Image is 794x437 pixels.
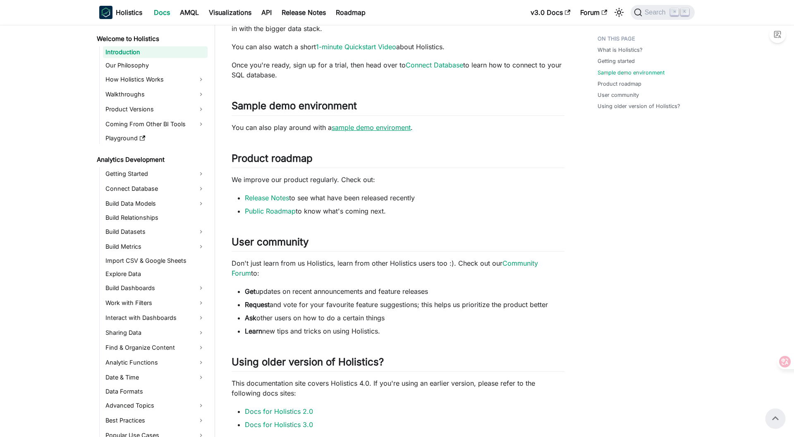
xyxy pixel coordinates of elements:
p: This documentation site covers Holistics 4.0. If you're using an earlier version, please refer to... [232,378,564,398]
h2: User community [232,236,564,252]
a: Connect Database [103,182,208,195]
a: Forum [575,6,612,19]
a: Product roadmap [598,80,641,88]
h2: Using older version of Holistics? [232,356,564,372]
a: Using older version of Holistics? [598,102,680,110]
strong: Learn [245,327,262,335]
a: Work with Filters [103,296,208,310]
a: Release Notes [277,6,331,19]
nav: Docs sidebar [91,25,215,437]
kbd: K [681,8,689,16]
a: Docs for Holistics 2.0 [245,407,313,415]
a: sample demo enviroment [332,123,411,132]
b: Holistics [116,7,142,17]
a: Walkthroughs [103,88,208,101]
img: Holistics [99,6,112,19]
a: HolisticsHolistics [99,6,142,19]
li: updates on recent announcements and feature releases [245,286,564,296]
a: v3.0 Docs [526,6,575,19]
a: Our Philosophy [103,60,208,71]
p: You can also play around with a . [232,122,564,132]
a: Date & Time [103,371,208,384]
a: What is Holistics? [598,46,643,54]
li: to see what have been released recently [245,193,564,203]
a: User community [598,91,639,99]
a: Roadmap [331,6,371,19]
a: Visualizations [204,6,256,19]
a: Introduction [103,46,208,58]
li: to know what's coming next. [245,206,564,216]
li: other users on how to do a certain things [245,313,564,323]
a: Build Dashboards [103,281,208,295]
strong: Request [245,300,270,309]
h2: Sample demo environment [232,100,564,115]
li: new tips and tricks on using Holistics. [245,326,564,336]
a: Build Metrics [103,240,208,253]
button: Scroll back to top [765,408,785,428]
a: Best Practices [103,414,208,427]
h2: Product roadmap [232,152,564,168]
kbd: ⌘ [670,8,679,16]
a: Getting Started [103,167,208,180]
a: Analytics Development [94,154,208,166]
a: Docs [149,6,175,19]
strong: Ask [245,314,256,322]
a: Interact with Dashboards [103,311,208,324]
a: Sharing Data [103,326,208,339]
a: Playground [103,132,208,144]
a: Coming From Other BI Tools [103,118,208,131]
a: Import CSV & Google Sheets [103,255,208,267]
a: Sample demo environment [598,69,665,77]
a: Data Formats [103,386,208,397]
a: 1-minute Quickstart Video [316,43,396,51]
a: Build Datasets [103,225,208,238]
a: How Holistics Works [103,73,208,86]
a: Analytic Functions [103,356,208,369]
p: You can also watch a short about Holistics. [232,42,564,52]
a: Connect Database [406,61,463,69]
strong: Get [245,287,256,295]
a: Public Roadmap [245,207,296,215]
a: Build Relationships [103,212,208,223]
a: Getting started [598,57,635,65]
span: Search [642,9,671,16]
a: Build Data Models [103,197,208,210]
p: Don't just learn from us Holistics, learn from other Holistics users too :). Check out our to: [232,258,564,278]
a: Community Forum [232,259,538,277]
p: Once you're ready, sign up for a trial, then head over to to learn how to connect to your SQL dat... [232,60,564,80]
p: We improve our product regularly. Check out: [232,175,564,185]
a: Explore Data [103,268,208,280]
a: AMQL [175,6,204,19]
li: and vote for your favourite feature suggestions; this helps us prioritize the product better [245,300,564,310]
a: Welcome to Holistics [94,33,208,45]
button: Search (Command+K) [631,5,695,20]
a: Find & Organize Content [103,341,208,354]
a: Release Notes [245,194,289,202]
button: Switch between dark and light mode (currently light mode) [612,6,626,19]
a: API [256,6,277,19]
a: Docs for Holistics 3.0 [245,420,313,429]
a: Product Versions [103,103,208,116]
a: Advanced Topics [103,399,208,412]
